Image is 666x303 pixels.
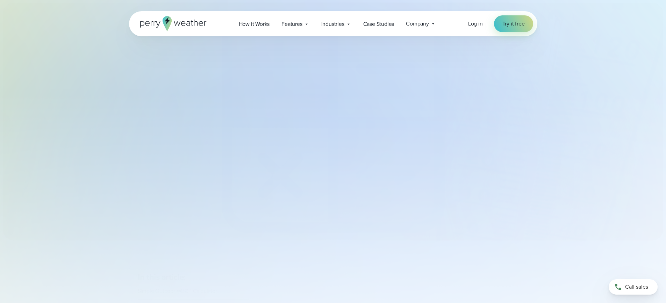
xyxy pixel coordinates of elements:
span: Try it free [502,20,525,28]
span: Company [406,20,429,28]
a: Try it free [494,15,533,32]
span: How it Works [239,20,270,28]
span: Features [281,20,302,28]
span: Industries [321,20,344,28]
a: Case Studies [357,17,400,31]
a: How it Works [233,17,276,31]
a: Call sales [609,279,658,295]
span: Call sales [625,283,648,291]
span: Case Studies [363,20,394,28]
a: Log in [468,20,483,28]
